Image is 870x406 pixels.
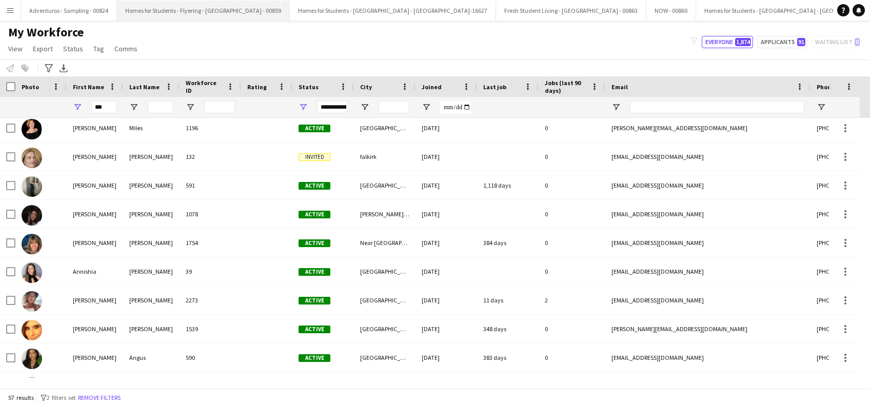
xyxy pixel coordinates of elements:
[110,42,142,55] a: Comms
[539,200,605,228] div: 0
[539,286,605,314] div: 2
[416,315,477,343] div: [DATE]
[477,315,539,343] div: 348 days
[22,148,42,168] img: Anne Ritchie
[354,114,416,142] div: [GEOGRAPHIC_DATA]
[180,171,241,199] div: 591
[496,1,646,21] button: Fresh Student Living - [GEOGRAPHIC_DATA] - 00863
[545,79,587,94] span: Jobs (last 90 days)
[539,114,605,142] div: 0
[129,83,160,91] span: Last Name
[605,200,810,228] div: [EMAIL_ADDRESS][DOMAIN_NAME]
[299,83,319,91] span: Status
[123,315,180,343] div: [PERSON_NAME]
[21,1,117,21] button: Adventuros - Sampling - 00824
[299,182,330,190] span: Active
[605,315,810,343] div: [PERSON_NAME][EMAIL_ADDRESS][DOMAIN_NAME]
[379,101,409,113] input: City Filter Input
[299,239,330,247] span: Active
[605,229,810,257] div: [EMAIL_ADDRESS][DOMAIN_NAME]
[67,143,123,171] div: [PERSON_NAME]
[611,83,628,91] span: Email
[539,143,605,171] div: 0
[67,343,123,372] div: [PERSON_NAME]
[47,394,76,401] span: 2 filters set
[180,229,241,257] div: 1754
[539,372,605,400] div: 0
[416,372,477,400] div: [DATE]
[180,257,241,286] div: 39
[354,143,416,171] div: falkirk
[67,114,123,142] div: [PERSON_NAME]
[180,114,241,142] div: 1196
[299,354,330,362] span: Active
[477,229,539,257] div: 384 days
[76,392,123,403] button: Remove filters
[67,229,123,257] div: [PERSON_NAME]
[797,38,805,46] span: 91
[123,257,180,286] div: [PERSON_NAME]
[416,200,477,228] div: [DATE]
[180,143,241,171] div: 132
[416,257,477,286] div: [DATE]
[22,262,42,283] img: Annishia Lunette Watts
[416,343,477,372] div: [DATE]
[354,372,416,400] div: Medway
[605,343,810,372] div: [EMAIL_ADDRESS][DOMAIN_NAME]
[43,62,55,74] app-action-btn: Advanced filters
[299,326,330,333] span: Active
[605,257,810,286] div: [EMAIL_ADDRESS][DOMAIN_NAME]
[539,257,605,286] div: 0
[299,103,308,112] button: Open Filter Menu
[123,229,180,257] div: [PERSON_NAME]
[59,42,87,55] a: Status
[123,286,180,314] div: [PERSON_NAME]
[299,211,330,218] span: Active
[22,291,42,312] img: Carole-Anne Owen
[477,286,539,314] div: 11 days
[63,44,83,53] span: Status
[180,372,241,400] div: 2160
[299,153,330,161] span: Invited
[354,200,416,228] div: [PERSON_NAME] Coldfield
[186,103,195,112] button: Open Filter Menu
[22,320,42,340] img: Carrie-Anne Roberts
[630,101,804,113] input: Email Filter Input
[123,343,180,372] div: Angus
[123,171,180,199] div: [PERSON_NAME]
[22,176,42,197] img: Anneliese Walton
[73,83,104,91] span: First Name
[299,125,330,132] span: Active
[422,83,442,91] span: Joined
[483,83,506,91] span: Last job
[757,36,807,48] button: Applicants91
[354,229,416,257] div: Near [GEOGRAPHIC_DATA]
[148,101,173,113] input: Last Name Filter Input
[605,171,810,199] div: [EMAIL_ADDRESS][DOMAIN_NAME]
[123,143,180,171] div: [PERSON_NAME]
[117,1,290,21] button: Homes for Students - Flyering - [GEOGRAPHIC_DATA] - 00859
[8,44,23,53] span: View
[605,114,810,142] div: [PERSON_NAME][EMAIL_ADDRESS][DOMAIN_NAME]
[180,315,241,343] div: 1539
[605,372,810,400] div: [EMAIL_ADDRESS][DOMAIN_NAME]
[22,349,42,369] img: Deanna Angus
[354,286,416,314] div: [GEOGRAPHIC_DATA]
[817,103,826,112] button: Open Filter Menu
[354,257,416,286] div: [GEOGRAPHIC_DATA]
[605,143,810,171] div: [EMAIL_ADDRESS][DOMAIN_NAME]
[180,286,241,314] div: 2273
[422,103,431,112] button: Open Filter Menu
[67,171,123,199] div: [PERSON_NAME]
[416,286,477,314] div: [DATE]
[8,25,84,40] span: My Workforce
[33,44,53,53] span: Export
[129,103,139,112] button: Open Filter Menu
[605,286,810,314] div: [EMAIL_ADDRESS][DOMAIN_NAME]
[354,315,416,343] div: [GEOGRAPHIC_DATA]
[416,229,477,257] div: [DATE]
[22,119,42,139] img: Anne Miles
[299,297,330,304] span: Active
[440,101,471,113] input: Joined Filter Input
[539,229,605,257] div: 0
